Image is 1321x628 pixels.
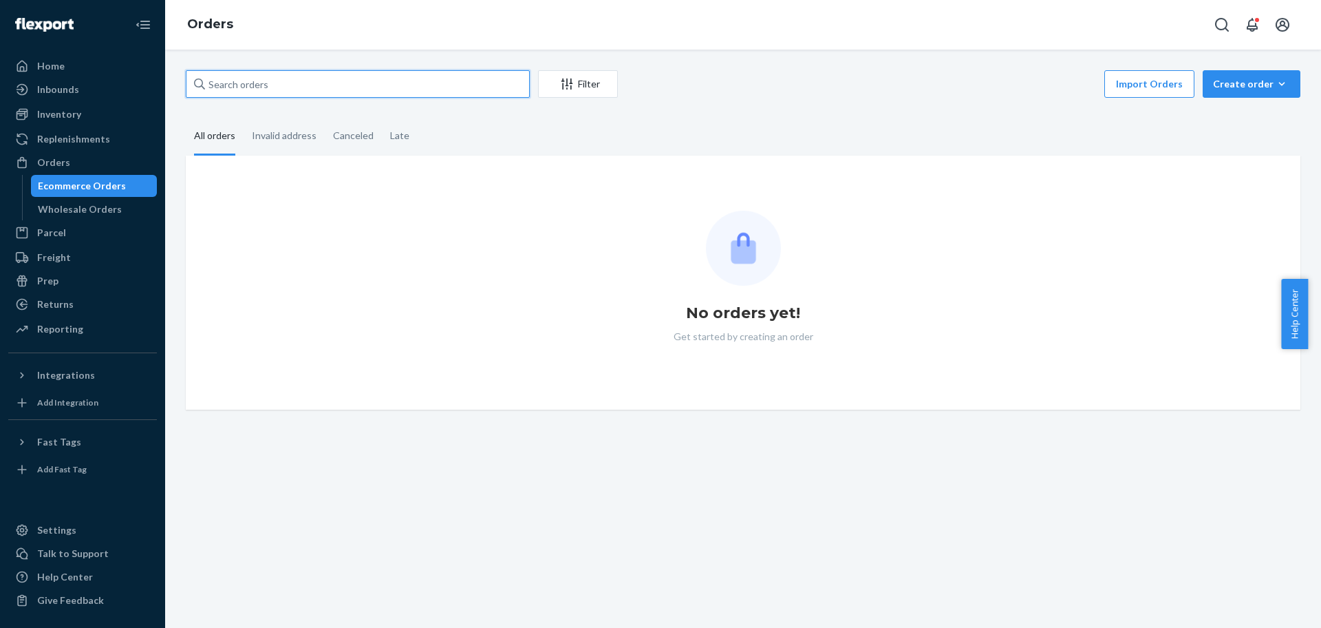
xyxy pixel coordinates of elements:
[37,107,81,121] div: Inventory
[38,202,122,216] div: Wholesale Orders
[8,55,157,77] a: Home
[539,77,617,91] div: Filter
[252,118,316,154] div: Invalid address
[1203,70,1300,98] button: Create order
[1208,11,1236,39] button: Open Search Box
[8,431,157,453] button: Fast Tags
[8,128,157,150] a: Replenishments
[1104,70,1194,98] button: Import Orders
[37,132,110,146] div: Replenishments
[129,11,157,39] button: Close Navigation
[37,594,104,607] div: Give Feedback
[8,78,157,101] a: Inbounds
[674,330,813,344] p: Get started by creating an order
[187,17,233,32] a: Orders
[8,151,157,174] a: Orders
[37,251,71,264] div: Freight
[686,302,800,324] h1: No orders yet!
[8,566,157,588] a: Help Center
[38,179,126,193] div: Ecommerce Orders
[8,247,157,269] a: Freight
[31,175,158,197] a: Ecommerce Orders
[37,156,70,169] div: Orders
[8,459,157,481] a: Add Fast Tag
[31,198,158,220] a: Wholesale Orders
[8,293,157,315] a: Returns
[37,435,81,449] div: Fast Tags
[8,519,157,541] a: Settings
[37,274,58,288] div: Prep
[1269,11,1296,39] button: Open account menu
[15,18,74,32] img: Flexport logo
[194,118,235,156] div: All orders
[333,118,374,154] div: Canceled
[1213,77,1290,91] div: Create order
[8,543,157,565] a: Talk to Support
[37,59,65,73] div: Home
[8,222,157,244] a: Parcel
[8,364,157,386] button: Integrations
[37,322,83,336] div: Reporting
[1238,11,1266,39] button: Open notifications
[8,318,157,340] a: Reporting
[390,118,409,154] div: Late
[37,397,98,408] div: Add Integration
[186,70,530,98] input: Search orders
[8,589,157,611] button: Give Feedback
[37,297,74,311] div: Returns
[538,70,618,98] button: Filter
[706,211,781,286] img: Empty list
[37,570,93,584] div: Help Center
[8,103,157,125] a: Inventory
[37,226,66,240] div: Parcel
[37,463,87,475] div: Add Fast Tag
[8,270,157,292] a: Prep
[37,368,95,382] div: Integrations
[8,392,157,414] a: Add Integration
[1281,279,1308,349] button: Help Center
[37,547,109,561] div: Talk to Support
[37,83,79,96] div: Inbounds
[176,5,244,45] ol: breadcrumbs
[37,523,76,537] div: Settings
